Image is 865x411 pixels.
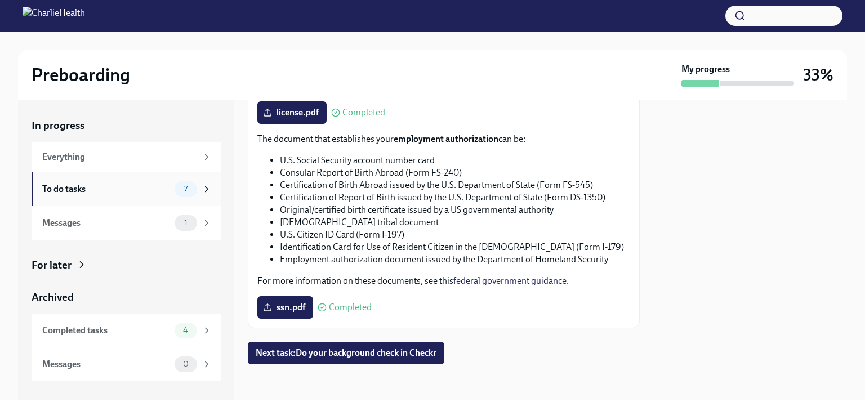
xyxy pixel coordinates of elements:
a: Messages0 [32,347,221,381]
a: Everything [32,142,221,172]
label: license.pdf [257,101,327,124]
h3: 33% [803,65,833,85]
li: Certification of Birth Abroad issued by the U.S. Department of State (Form FS-545) [280,179,630,191]
a: federal government guidance [453,275,567,286]
div: Messages [42,358,170,370]
a: Messages1 [32,206,221,240]
span: 7 [177,185,194,193]
span: 4 [176,326,195,334]
a: Completed tasks4 [32,314,221,347]
span: Completed [329,303,372,312]
span: Completed [342,108,385,117]
span: 0 [176,360,195,368]
li: [DEMOGRAPHIC_DATA] tribal document [280,216,630,229]
span: license.pdf [265,107,319,118]
li: Identification Card for Use of Resident Citizen in the [DEMOGRAPHIC_DATA] (Form I-179) [280,241,630,253]
a: For later [32,258,221,272]
strong: My progress [681,63,730,75]
div: To do tasks [42,183,170,195]
li: U.S. Social Security account number card [280,154,630,167]
img: CharlieHealth [23,7,85,25]
li: Consular Report of Birth Abroad (Form FS-240) [280,167,630,179]
a: To do tasks7 [32,172,221,206]
a: In progress [32,118,221,133]
li: U.S. Citizen ID Card (Form I-197) [280,229,630,241]
div: Messages [42,217,170,229]
h2: Preboarding [32,64,130,86]
p: The document that establishes your can be: [257,133,630,145]
strong: employment authorization [394,133,498,144]
label: ssn.pdf [257,296,313,319]
p: For more information on these documents, see this . [257,275,630,287]
span: Next task : Do your background check in Checkr [256,347,436,359]
span: 1 [177,218,194,227]
li: Original/certified birth certificate issued by a US governmental authority [280,204,630,216]
button: Next task:Do your background check in Checkr [248,342,444,364]
span: ssn.pdf [265,302,305,313]
div: For later [32,258,72,272]
div: Everything [42,151,197,163]
li: Employment authorization document issued by the Department of Homeland Security [280,253,630,266]
li: Certification of Report of Birth issued by the U.S. Department of State (Form DS-1350) [280,191,630,204]
div: Completed tasks [42,324,170,337]
a: Archived [32,290,221,305]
